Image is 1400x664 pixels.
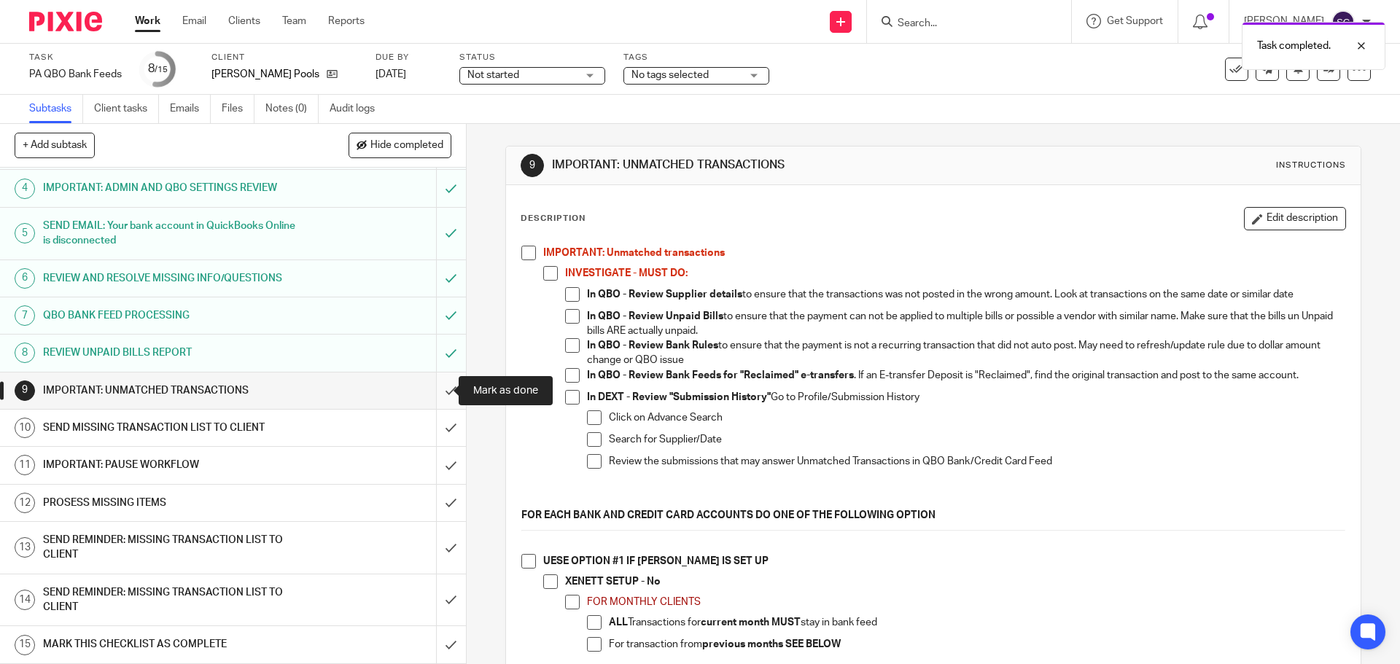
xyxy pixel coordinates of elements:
p: Review the submissions that may answer Unmatched Transactions in QBO Bank/Credit Card Feed [609,454,1345,469]
span: FOR MONTHLY CLIENTS [587,597,701,607]
strong: ALL [609,617,628,628]
a: Emails [170,95,211,123]
div: 8 [148,60,168,77]
div: 15 [15,635,35,655]
strong: In DEXT - Review "Submission History" [587,392,771,402]
button: Edit description [1244,207,1346,230]
strong: FOR EACH BANK AND CREDIT CARD ACCOUNTS DO ONE OF THE FOLLOWING OPTION [521,510,936,520]
div: 8 [15,343,35,363]
h1: REVIEW AND RESOLVE MISSING INFO/QUESTIONS [43,267,295,289]
label: Task [29,52,122,63]
h1: IMPORTANT: ADMIN AND QBO SETTINGS REVIEW [43,177,295,199]
a: Notes (0) [265,95,319,123]
div: 9 [521,154,544,177]
strong: UESE OPTION #1 IF [PERSON_NAME] IS SET UP [543,556,769,566]
div: 12 [15,493,35,513]
h1: IMPORTANT: PAUSE WORKFLOW [43,454,295,476]
span: Hide completed [370,140,443,152]
a: Subtasks [29,95,83,123]
strong: In QBO - Review Supplier details [587,289,742,300]
h1: PROSESS MISSING ITEMS [43,492,295,514]
span: No tags selected [631,70,709,80]
p: For transaction from [609,637,1345,652]
strong: current month [701,617,769,628]
h1: REVIEW UNPAID BILLS REPORT [43,342,295,364]
h1: SEND REMINDER: MISSING TRANSACTION LIST TO CLIENT [43,529,295,566]
small: /15 [155,66,168,74]
strong: In QBO - Review Unpaid Bills [587,311,723,321]
button: Hide completed [349,133,451,157]
div: 7 [15,305,35,326]
a: Email [182,14,206,28]
button: + Add subtask [15,133,95,157]
h1: SEND REMINDER: MISSING TRANSACTION LIST TO CLIENT [43,582,295,619]
div: 13 [15,537,35,558]
div: 10 [15,418,35,438]
p: . If an E-transfer Deposit is "Reclaimed", find the original transaction and post to the same acc... [587,368,1345,383]
a: Files [222,95,254,123]
p: [PERSON_NAME] Pools [211,67,319,82]
span: INVESTIGATE - MUST DO: [565,268,688,278]
p: to ensure that the payment is not a recurring transaction that did not auto post. May need to ref... [587,338,1345,368]
p: Search for Supplier/Date [609,432,1345,447]
label: Tags [623,52,769,63]
label: Status [459,52,605,63]
h1: MARK THIS CHECKLIST AS COMPLETE [43,633,295,655]
a: Work [135,14,160,28]
p: to ensure that the payment can not be applied to multiple bills or possible a vendor with similar... [587,309,1345,339]
p: Go to Profile/Submission History [587,390,1345,405]
span: [DATE] [376,69,406,79]
div: 14 [15,590,35,610]
h1: IMPORTANT: UNMATCHED TRANSACTIONS [43,380,295,402]
strong: previous months SEE BELOW [702,639,841,649]
p: Task completed. [1257,39,1331,53]
div: Instructions [1276,160,1346,171]
a: Audit logs [330,95,386,123]
div: 4 [15,179,35,199]
p: Transactions for stay in bank feed [609,615,1345,630]
p: Click on Advance Search [609,410,1345,425]
h1: SEND MISSING TRANSACTION LIST TO CLIENT [43,417,295,439]
p: to ensure that the transactions was not posted in the wrong amount. Look at transactions on the s... [587,287,1345,302]
p: Description [521,213,586,224]
div: 5 [15,223,35,243]
div: 11 [15,455,35,475]
a: Clients [228,14,260,28]
a: Reports [328,14,365,28]
h1: IMPORTANT: UNMATCHED TRANSACTIONS [552,157,965,173]
span: Not started [467,70,519,80]
strong: In QBO - Review Bank Rules [587,340,718,351]
a: Team [282,14,306,28]
label: Due by [376,52,441,63]
h1: QBO BANK FEED PROCESSING [43,305,295,327]
span: IMPORTANT: Unmatched transactions [543,248,725,258]
strong: MUST [771,617,801,628]
strong: XENETT SETUP - No [565,577,661,587]
h1: SEND EMAIL: Your bank account in QuickBooks Online is disconnected [43,215,295,252]
a: Client tasks [94,95,159,123]
div: 9 [15,380,35,401]
label: Client [211,52,357,63]
img: svg%3E [1331,10,1355,34]
img: Pixie [29,12,102,31]
div: 6 [15,268,35,289]
div: PA QBO Bank Feeds [29,67,122,82]
strong: In QBO - Review Bank Feeds for "Reclaimed" e-transfers [587,370,854,380]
